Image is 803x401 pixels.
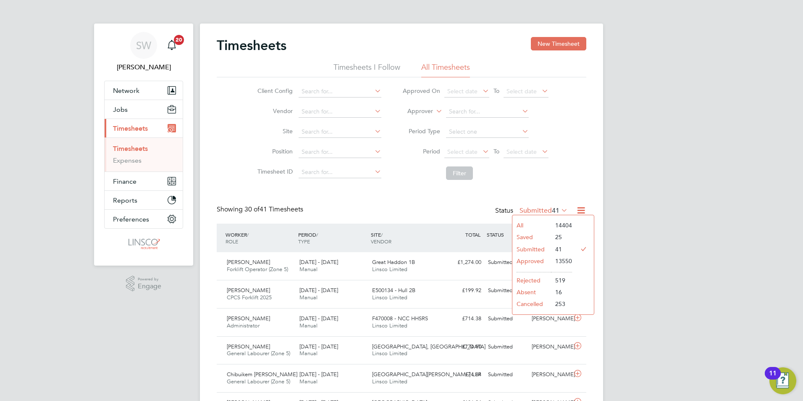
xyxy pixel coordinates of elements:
label: Approved On [402,87,440,95]
span: Linsco Limited [372,294,407,301]
div: [PERSON_NAME] [528,340,572,354]
a: Go to home page [104,237,183,251]
a: Powered byEngage [126,276,162,292]
span: [DATE] - [DATE] [299,343,338,350]
span: / [247,231,249,238]
span: [PERSON_NAME] [227,343,270,350]
span: Forklift Operator (Zone 5) [227,266,288,273]
span: Manual [299,322,318,329]
span: Select date [447,148,478,156]
li: Submitted [512,243,551,255]
nav: Main navigation [94,24,193,266]
div: Showing [217,205,305,214]
span: Manual [299,350,318,357]
span: Reports [113,196,137,204]
span: CPCS Forklift 2025 [227,294,272,301]
span: To [491,85,502,96]
li: 25 [551,231,572,243]
li: All [512,219,551,231]
span: [DATE] - [DATE] [299,315,338,322]
div: [PERSON_NAME] [528,368,572,382]
div: SITE [369,227,441,249]
h2: Timesheets [217,37,286,54]
span: Linsco Limited [372,350,407,357]
span: 30 of [244,205,260,214]
div: [PERSON_NAME] [528,312,572,326]
div: £714.38 [441,312,485,326]
li: All Timesheets [421,62,470,77]
input: Search for... [299,166,381,178]
div: £199.92 [441,284,485,298]
li: Approved [512,255,551,267]
input: Search for... [299,146,381,158]
li: Absent [512,286,551,298]
span: Linsco Limited [372,266,407,273]
input: Search for... [446,106,529,118]
span: E500134 - Hull 2B [372,287,415,294]
div: Timesheets [105,137,183,171]
span: [DATE] - [DATE] [299,371,338,378]
span: SW [136,40,151,51]
input: Search for... [299,106,381,118]
li: Rejected [512,274,551,286]
label: Position [255,148,293,155]
span: / [381,231,383,238]
div: £774.90 [441,340,485,354]
span: F470008 - NCC HHSRS [372,315,428,322]
img: linsco-logo-retina.png [126,237,161,251]
li: 16 [551,286,572,298]
button: Filter [446,166,473,180]
li: 519 [551,274,572,286]
div: 11 [769,373,777,384]
button: Preferences [105,210,183,228]
div: PERIOD [296,227,369,249]
label: Vendor [255,107,293,115]
a: SW[PERSON_NAME] [104,32,183,72]
span: Finance [113,177,136,185]
div: Submitted [485,256,528,269]
label: Approver [395,107,433,116]
span: Linsco Limited [372,378,407,385]
span: [DATE] - [DATE] [299,287,338,294]
span: Network [113,87,139,95]
span: General Labourer (Zone 5) [227,378,290,385]
li: 13550 [551,255,572,267]
span: 20 [174,35,184,45]
div: Status [495,205,569,217]
span: Jobs [113,106,128,113]
label: Period [402,148,440,155]
span: General Labourer (Zone 5) [227,350,290,357]
span: ROLE [226,238,238,245]
span: Preferences [113,215,149,223]
span: TOTAL [465,231,480,238]
span: 41 [552,206,559,215]
span: [PERSON_NAME] [227,287,270,294]
span: Manual [299,266,318,273]
span: VENDOR [371,238,391,245]
div: £74.84 [441,368,485,382]
input: Select one [446,126,529,138]
button: Finance [105,172,183,190]
a: Expenses [113,156,142,164]
span: Manual [299,294,318,301]
span: Manual [299,378,318,385]
span: Powered by [138,276,161,283]
div: Submitted [485,312,528,326]
label: Site [255,127,293,135]
button: Network [105,81,183,100]
input: Search for... [299,126,381,138]
span: Chibuikem [PERSON_NAME] [227,371,297,378]
span: Linsco Limited [372,322,407,329]
li: Timesheets I Follow [333,62,400,77]
div: £1,274.00 [441,256,485,269]
span: [DATE] - [DATE] [299,259,338,266]
span: Select date [506,148,537,156]
button: New Timesheet [531,37,586,50]
li: Saved [512,231,551,243]
span: Great Haddon 1B [372,259,415,266]
div: Submitted [485,284,528,298]
button: Timesheets [105,119,183,137]
span: 41 Timesheets [244,205,303,214]
label: Client Config [255,87,293,95]
label: Period Type [402,127,440,135]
